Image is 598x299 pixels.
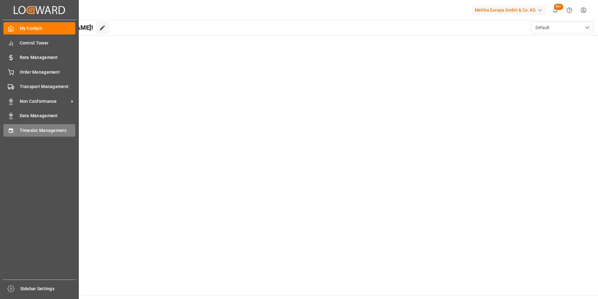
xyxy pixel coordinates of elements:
[20,127,76,134] span: Timeslot Management
[554,4,563,10] span: 99+
[26,22,93,34] span: Hello [PERSON_NAME]!
[3,66,75,78] a: Order Management
[20,98,69,105] span: Non Conformance
[20,83,76,90] span: Transport Management
[531,22,593,34] button: open menu
[3,81,75,93] a: Transport Management
[3,110,75,122] a: Data Management
[20,54,76,61] span: Rate Management
[548,3,562,17] button: show 100 new notifications
[20,286,76,292] span: Sidebar Settings
[20,69,76,76] span: Order Management
[472,4,548,16] button: Melitta Europa GmbH & Co. KG
[20,113,76,119] span: Data Management
[562,3,576,17] button: Help Center
[3,51,75,64] a: Rate Management
[3,124,75,136] a: Timeslot Management
[20,40,76,46] span: Control Tower
[535,24,550,31] span: Default
[3,37,75,49] a: Control Tower
[472,6,546,15] div: Melitta Europa GmbH & Co. KG
[3,22,75,34] a: My Cockpit
[20,25,76,32] span: My Cockpit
